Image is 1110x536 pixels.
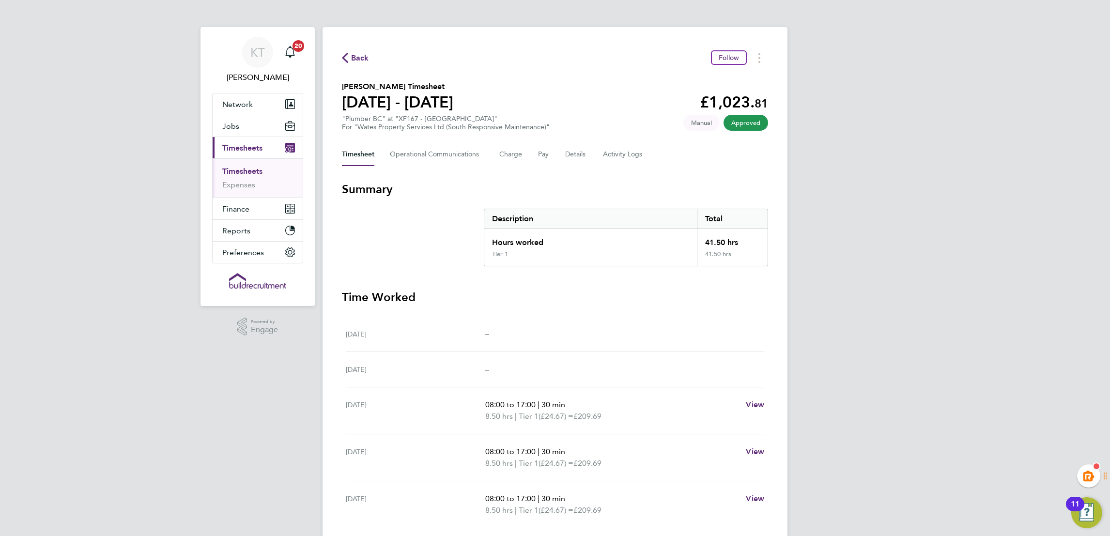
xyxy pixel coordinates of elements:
span: Back [351,52,369,64]
a: View [746,446,764,458]
span: Tier 1 [519,505,539,516]
span: 30 min [541,494,565,503]
span: KT [250,46,265,59]
span: (£24.67) = [539,505,573,515]
span: View [746,447,764,456]
button: Preferences [213,242,303,263]
span: 8.50 hrs [485,459,513,468]
span: 08:00 to 17:00 [485,494,536,503]
div: For "Wates Property Services Ltd (South Responsive Maintenance)" [342,123,550,131]
span: | [538,494,540,503]
div: 41.50 hrs [697,229,768,250]
div: 41.50 hrs [697,250,768,266]
nav: Main navigation [200,27,315,306]
span: Finance [222,204,249,214]
span: 30 min [541,447,565,456]
div: Summary [484,209,768,266]
button: Timesheets Menu [751,50,768,65]
a: Expenses [222,180,255,189]
div: Description [484,209,697,229]
span: Timesheets [222,143,262,153]
div: [DATE] [346,493,485,516]
h1: [DATE] - [DATE] [342,92,453,112]
span: View [746,494,764,503]
div: Tier 1 [492,250,508,258]
button: Timesheet [342,143,374,166]
span: 08:00 to 17:00 [485,400,536,409]
button: Details [565,143,587,166]
span: Kiera Troutt [212,72,303,83]
span: Preferences [222,248,264,257]
button: Open Resource Center, 11 new notifications [1071,497,1102,528]
button: Pay [538,143,550,166]
button: Activity Logs [603,143,644,166]
div: [DATE] [346,399,485,422]
span: Powered by [251,318,278,326]
span: Jobs [222,122,239,131]
span: 8.50 hrs [485,412,513,421]
button: Finance [213,198,303,219]
span: £209.69 [573,459,601,468]
button: Timesheets [213,137,303,158]
button: Network [213,93,303,115]
span: £209.69 [573,412,601,421]
span: 81 [755,96,768,110]
div: 11 [1071,504,1079,517]
span: This timesheet has been approved. [724,115,768,131]
div: [DATE] [346,328,485,340]
button: Charge [499,143,523,166]
div: [DATE] [346,446,485,469]
div: Hours worked [484,229,697,250]
div: Timesheets [213,158,303,198]
span: Tier 1 [519,411,539,422]
span: | [515,505,517,515]
span: (£24.67) = [539,459,573,468]
button: Jobs [213,115,303,137]
h2: [PERSON_NAME] Timesheet [342,81,453,92]
span: Network [222,100,253,109]
button: Reports [213,220,303,241]
span: Follow [719,53,739,62]
img: buildrec-logo-retina.png [229,273,286,289]
span: | [515,459,517,468]
span: 30 min [541,400,565,409]
span: – [485,365,489,374]
a: Timesheets [222,167,262,176]
span: 20 [293,40,304,52]
div: "Plumber BC" at "XF167 - [GEOGRAPHIC_DATA]" [342,115,550,131]
app-decimal: £1,023. [700,93,768,111]
h3: Summary [342,182,768,197]
a: KT[PERSON_NAME] [212,37,303,83]
a: 20 [280,37,300,68]
span: Engage [251,326,278,334]
span: View [746,400,764,409]
span: (£24.67) = [539,412,573,421]
span: £209.69 [573,505,601,515]
button: Follow [711,50,747,65]
a: Go to home page [212,273,303,289]
span: | [538,447,540,456]
span: | [515,412,517,421]
a: View [746,399,764,411]
span: | [538,400,540,409]
a: View [746,493,764,505]
span: Reports [222,226,250,235]
div: Total [697,209,768,229]
a: Powered byEngage [237,318,278,336]
span: Tier 1 [519,458,539,469]
span: This timesheet was manually created. [683,115,720,131]
button: Back [342,52,369,64]
span: – [485,329,489,338]
h3: Time Worked [342,290,768,305]
button: Operational Communications [390,143,484,166]
span: 8.50 hrs [485,505,513,515]
span: 08:00 to 17:00 [485,447,536,456]
div: [DATE] [346,364,485,375]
